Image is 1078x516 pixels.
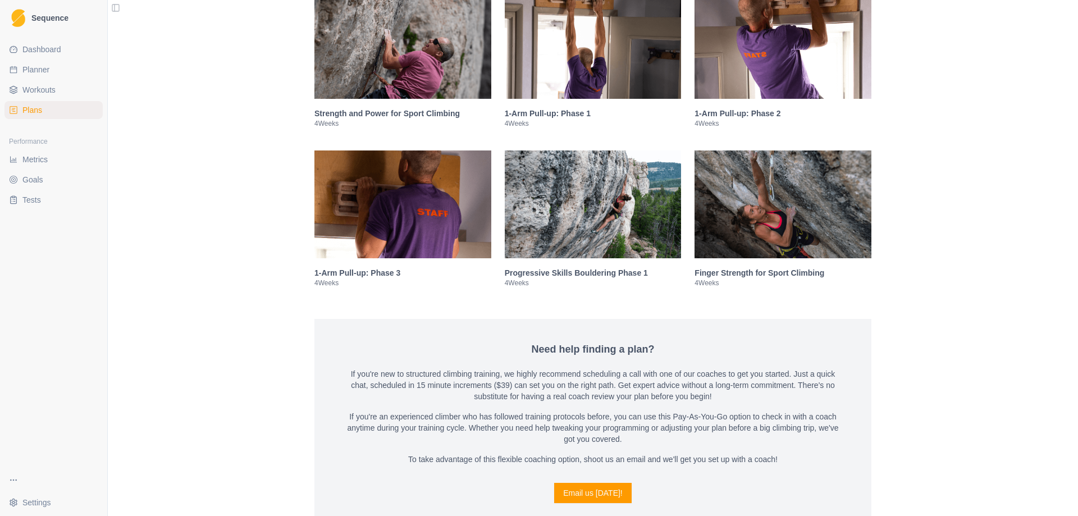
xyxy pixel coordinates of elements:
a: LogoSequence [4,4,103,31]
p: 4 Weeks [695,278,871,287]
span: Planner [22,64,49,75]
h3: 1-Arm Pull-up: Phase 3 [314,267,491,278]
a: Dashboard [4,40,103,58]
p: If you're an experienced climber who has followed training protocols before, you can use this Pay... [341,411,844,445]
a: Workouts [4,81,103,99]
span: Dashboard [22,44,61,55]
span: Tests [22,194,41,206]
a: Email us [DATE]! [554,483,632,503]
h3: 1-Arm Pull-up: Phase 1 [505,108,682,119]
a: Goals [4,171,103,189]
p: 4 Weeks [505,119,682,128]
span: Plans [22,104,42,116]
h3: 1-Arm Pull-up: Phase 2 [695,108,871,119]
p: If you're new to structured climbing training, we highly recommend scheduling a call with one of ... [341,368,844,402]
a: Plans [4,101,103,119]
img: Logo [11,9,25,28]
h3: Progressive Skills Bouldering Phase 1 [505,267,682,278]
h4: Need help finding a plan? [337,341,849,357]
img: Progressive Skills Bouldering Phase 1 [505,150,682,258]
img: Finger Strength for Sport Climbing [695,150,871,258]
button: Settings [4,494,103,512]
img: 1-Arm Pull-up: Phase 3 [314,150,491,258]
span: Sequence [31,14,68,22]
span: Metrics [22,154,48,165]
a: Planner [4,61,103,79]
a: Metrics [4,150,103,168]
p: 4 Weeks [695,119,871,128]
p: 4 Weeks [314,119,491,128]
p: 4 Weeks [505,278,682,287]
div: Performance [4,133,103,150]
p: 4 Weeks [314,278,491,287]
h3: Finger Strength for Sport Climbing [695,267,871,278]
a: Tests [4,191,103,209]
span: Workouts [22,84,56,95]
h3: Strength and Power for Sport Climbing [314,108,491,119]
p: To take advantage of this flexible coaching option, shoot us an email and we'll get you set up wi... [341,454,844,465]
span: Goals [22,174,43,185]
